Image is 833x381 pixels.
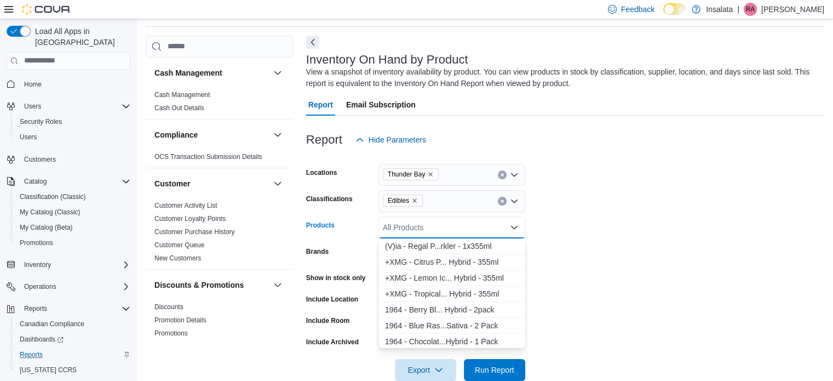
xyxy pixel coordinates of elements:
button: Operations [20,280,61,293]
p: Insalata [706,3,733,16]
span: Customers [20,152,130,166]
button: Customer [271,177,284,190]
button: Security Roles [11,114,135,129]
span: Home [20,77,130,91]
span: My Catalog (Beta) [20,223,73,232]
span: Washington CCRS [15,363,130,377]
button: Reports [2,301,135,316]
label: Locations [306,168,337,177]
span: Customer Activity List [154,201,217,210]
button: Inventory [2,257,135,272]
div: Ryan Anthony [744,3,757,16]
span: Run Report [475,365,514,376]
span: Customers [24,155,56,164]
button: Classification (Classic) [11,189,135,204]
span: Load All Apps in [GEOGRAPHIC_DATA] [31,26,130,48]
span: Customer Loyalty Points [154,214,226,223]
div: + X M G - L e m o n I c . . . H y b r i d - 3 5 5 m l [385,272,519,283]
span: Reports [20,302,130,315]
button: +XMG - Lemon Iced tea 10mg THC + 10mg CBG + Guarana - Hybrid - 355ml [378,270,525,286]
button: Run Report [464,359,525,381]
img: Cova [22,4,71,15]
span: Catalog [24,177,47,186]
span: RA [746,3,755,16]
button: Reports [20,302,51,315]
input: Dark Mode [663,3,686,15]
a: Canadian Compliance [15,317,89,331]
button: Catalog [20,175,51,188]
a: Dashboards [11,332,135,347]
button: Reports [11,347,135,362]
button: +XMG - Citrus Peaks 10mg THC + 10mg CBG + Guarana - Hybrid - 355ml [378,254,525,270]
a: Promotion Details [154,316,206,324]
span: Classification (Classic) [15,190,130,203]
span: Home [24,80,42,89]
a: Discounts [154,303,183,311]
button: Users [2,99,135,114]
span: Promotions [15,236,130,249]
button: My Catalog (Classic) [11,204,135,220]
button: My Catalog (Beta) [11,220,135,235]
div: 1 9 6 4 - B e r r y B l . . . H y b r i d - 2 p a c k [385,304,519,315]
button: 1964 - Berry Blitz Live Rosin Gummies - Hybrid - 2pack [378,302,525,318]
label: Include Location [306,295,358,304]
div: + X M G - T r o p i c a l . . . H y b r i d - 3 5 5 m l [385,288,519,299]
a: My Catalog (Beta) [15,221,77,234]
a: New Customers [154,254,201,262]
a: Promotions [15,236,58,249]
button: (V)ia - Regal Pink Grape Sparkler - 1x355ml [378,238,525,254]
h3: Cash Management [154,67,222,78]
a: Promotions [154,329,188,337]
span: My Catalog (Classic) [20,208,81,217]
button: Clear input [498,170,507,179]
span: [US_STATE] CCRS [20,366,77,374]
button: Compliance [154,129,269,140]
button: [US_STATE] CCRS [11,362,135,378]
button: Catalog [2,174,135,189]
span: Edibles [388,195,409,206]
a: Users [15,130,41,144]
button: Canadian Compliance [11,316,135,332]
div: Customer [146,199,293,269]
a: Home [20,78,46,91]
span: Customer Purchase History [154,228,235,236]
button: Compliance [271,128,284,141]
span: Feedback [621,4,654,15]
span: Reports [20,350,43,359]
span: My Catalog (Beta) [15,221,130,234]
a: Customer Loyalty Points [154,215,226,223]
button: Users [11,129,135,145]
span: Reports [15,348,130,361]
span: Email Subscription [346,94,416,116]
span: Classification (Classic) [20,192,86,201]
span: Inventory [20,258,130,271]
button: Discounts & Promotions [154,280,269,291]
span: Users [20,133,37,141]
div: Discounts & Promotions [146,300,293,344]
a: Dashboards [15,333,68,346]
button: Remove Edibles from selection in this group [411,197,418,204]
label: Include Archived [306,338,359,346]
span: Edibles [383,195,423,207]
span: Inventory [24,260,51,269]
span: Thunder Bay [383,168,439,180]
h3: Discounts & Promotions [154,280,244,291]
button: Home [2,76,135,92]
a: Security Roles [15,115,66,128]
span: Dashboards [15,333,130,346]
span: Export [401,359,450,381]
span: Canadian Compliance [15,317,130,331]
span: Cash Out Details [154,104,204,112]
button: Promotions [11,235,135,251]
h3: Inventory On Hand by Product [306,53,468,66]
span: Reports [24,304,47,313]
button: 1964 - Blue Raspberry THC:CBG Gummies - Sativa - 2 Pack [378,318,525,334]
div: + X M G - C i t r u s P . . . H y b r i d - 3 5 5 m l [385,257,519,268]
button: Close list of options [510,223,519,232]
span: Discounts [154,303,183,311]
label: Show in stock only [306,274,366,282]
a: My Catalog (Classic) [15,206,85,219]
span: Operations [20,280,130,293]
